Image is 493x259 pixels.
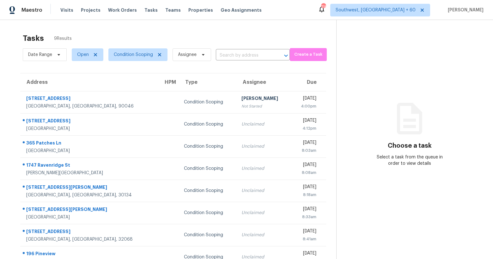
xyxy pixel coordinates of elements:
div: [DATE] [296,250,316,258]
div: [DATE] [296,206,316,214]
div: 8:18am [296,192,316,198]
div: [STREET_ADDRESS] [26,118,153,126]
th: Address [20,73,158,91]
div: [STREET_ADDRESS][PERSON_NAME] [26,206,153,214]
div: Unclaimed [241,188,286,194]
th: Assignee [236,73,291,91]
span: Create a Task [293,51,324,58]
span: Visits [60,7,73,13]
span: 9 Results [54,35,72,42]
div: 196 Pineview [26,250,153,258]
div: 718 [321,4,326,10]
span: Geo Assignments [221,7,262,13]
span: Tasks [144,8,158,12]
th: HPM [158,73,179,91]
div: Unclaimed [241,210,286,216]
div: 1747 Ravenridge St [26,162,153,170]
div: Unclaimed [241,165,286,172]
th: Type [179,73,236,91]
div: [DATE] [296,139,316,147]
span: Projects [81,7,100,13]
div: [DATE] [296,184,316,192]
span: Date Range [28,52,52,58]
div: Condition Scoping [184,121,231,127]
div: [STREET_ADDRESS] [26,228,153,236]
h2: Tasks [23,35,44,41]
div: Condition Scoping [184,165,231,172]
div: Unclaimed [241,121,286,127]
div: 8:41am [296,236,316,242]
div: [GEOGRAPHIC_DATA] [26,214,153,220]
div: Not Started [241,103,286,109]
span: Work Orders [108,7,137,13]
span: Condition Scoping [114,52,153,58]
div: Condition Scoping [184,188,231,194]
div: 4:00pm [296,103,316,109]
div: [GEOGRAPHIC_DATA], [GEOGRAPHIC_DATA], 90046 [26,103,153,109]
span: Maestro [21,7,42,13]
div: 4:12pm [296,125,316,132]
div: [GEOGRAPHIC_DATA], [GEOGRAPHIC_DATA], 32068 [26,236,153,243]
div: 8:03am [296,147,316,154]
button: Open [282,51,290,60]
div: [GEOGRAPHIC_DATA] [26,126,153,132]
div: [STREET_ADDRESS][PERSON_NAME] [26,184,153,192]
div: 8:08am [296,170,316,176]
span: Open [77,52,89,58]
h3: Choose a task [388,143,432,149]
div: [DATE] [296,95,316,103]
div: Condition Scoping [184,99,231,105]
div: [DATE] [296,117,316,125]
span: Teams [165,7,181,13]
div: 8:33am [296,214,316,220]
div: 365 Patches Ln [26,140,153,148]
div: [GEOGRAPHIC_DATA], [GEOGRAPHIC_DATA], 30134 [26,192,153,198]
span: Assignee [178,52,197,58]
th: Due [291,73,326,91]
div: Select a task from the queue in order to view details [373,154,446,167]
div: [DATE] [296,228,316,236]
div: [GEOGRAPHIC_DATA] [26,148,153,154]
span: Southwest, [GEOGRAPHIC_DATA] + 60 [336,7,416,13]
span: Properties [188,7,213,13]
div: [PERSON_NAME] [241,95,286,103]
div: Unclaimed [241,232,286,238]
span: [PERSON_NAME] [445,7,484,13]
div: Condition Scoping [184,210,231,216]
input: Search by address [216,51,272,60]
div: [DATE] [296,162,316,170]
div: Condition Scoping [184,232,231,238]
button: Create a Task [290,48,327,61]
div: [STREET_ADDRESS] [26,95,153,103]
div: Condition Scoping [184,143,231,150]
div: Unclaimed [241,143,286,150]
div: [PERSON_NAME][GEOGRAPHIC_DATA] [26,170,153,176]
